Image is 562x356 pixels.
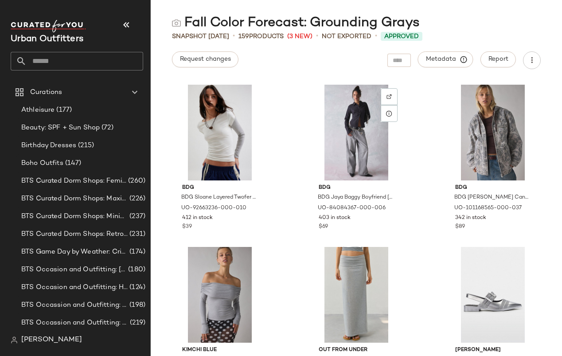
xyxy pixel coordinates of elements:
[126,265,145,275] span: (180)
[238,32,284,41] div: Products
[375,31,377,42] span: •
[21,105,55,115] span: Athleisure
[126,176,145,186] span: (260)
[128,229,145,239] span: (231)
[233,31,235,42] span: •
[182,346,258,354] span: Kimchi Blue
[455,184,531,192] span: BDG
[319,223,328,231] span: $69
[21,141,76,151] span: Birthday Dresses
[55,105,72,115] span: (177)
[21,318,128,328] span: BTS Occassion and Outfitting: First Day Fits
[386,94,392,99] img: svg%3e
[21,335,82,345] span: [PERSON_NAME]
[180,56,231,63] span: Request changes
[182,223,192,231] span: $39
[21,282,128,293] span: BTS Occasion and Outfitting: Homecoming Dresses
[172,32,229,41] span: Snapshot [DATE]
[21,158,63,168] span: Boho Outfits
[318,194,393,202] span: BDG Jaya Baggy Boyfriend [PERSON_NAME] in [US_STATE] Grey, Women's at Urban Outfitters
[175,247,265,343] img: 102409455_004_b
[128,194,145,204] span: (226)
[21,247,128,257] span: BTS Game Day by Weather: Crisp & Cozy
[454,204,522,212] span: UO-101168565-000-037
[384,32,419,41] span: Approved
[316,31,318,42] span: •
[182,214,213,222] span: 412 in stock
[418,51,473,67] button: Metadata
[319,214,351,222] span: 403 in stock
[128,282,145,293] span: (124)
[21,194,128,204] span: BTS Curated Dorm Shops: Maximalist
[172,19,181,27] img: svg%3e
[128,211,145,222] span: (237)
[11,20,86,32] img: cfy_white_logo.C9jOOHJF.svg
[76,141,94,151] span: (215)
[425,55,466,63] span: Metadata
[21,123,100,133] span: Beauty: SPF + Sun Shop
[21,300,128,310] span: BTS Occassion and Outfitting: Campus Lounge
[319,346,394,354] span: Out From Under
[488,56,508,63] span: Report
[455,223,465,231] span: $89
[448,247,538,343] img: 98816580_007_m
[238,33,249,40] span: 159
[318,204,386,212] span: UO-84084367-000-006
[172,14,420,32] div: Fall Color Forecast: Grounding Grays
[63,158,82,168] span: (147)
[448,85,538,180] img: 101168565_037_b
[21,176,126,186] span: BTS Curated Dorm Shops: Feminine
[128,300,145,310] span: (198)
[182,184,258,192] span: BDG
[455,346,531,354] span: [PERSON_NAME]
[172,51,238,67] button: Request changes
[287,32,312,41] span: (3 New)
[322,32,371,41] span: Not Exported
[455,214,486,222] span: 342 in stock
[21,229,128,239] span: BTS Curated Dorm Shops: Retro+ Boho
[30,87,62,98] span: Curations
[480,51,516,67] button: Report
[11,336,18,344] img: svg%3e
[175,85,265,180] img: 92663236_010_b
[21,211,128,222] span: BTS Curated Dorm Shops: Minimalist
[128,247,145,257] span: (174)
[181,204,246,212] span: UO-92663236-000-010
[312,85,401,180] img: 84084367_006_b
[11,35,83,44] span: Current Company Name
[454,194,530,202] span: BDG [PERSON_NAME] Canvas Zip-Up Hooded Skate Jacket in Camo, Women's at Urban Outfitters
[100,123,113,133] span: (72)
[319,184,394,192] span: BDG
[128,318,145,328] span: (219)
[21,265,126,275] span: BTS Occasion and Outfitting: [PERSON_NAME] to Party
[312,247,401,343] img: 101331270_004_b
[181,194,257,202] span: BDG Sloane Layered Twofer Long Sleeve Tee in White/Grey, Women's at Urban Outfitters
